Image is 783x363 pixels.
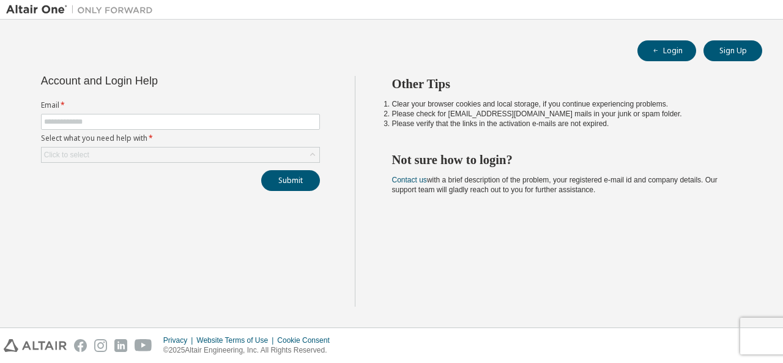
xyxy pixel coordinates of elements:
img: altair_logo.svg [4,339,67,352]
a: Contact us [392,176,427,184]
h2: Other Tips [392,76,741,92]
div: Privacy [163,335,196,345]
div: Click to select [44,150,89,160]
li: Clear your browser cookies and local storage, if you continue experiencing problems. [392,99,741,109]
label: Select what you need help with [41,133,320,143]
button: Sign Up [703,40,762,61]
img: youtube.svg [135,339,152,352]
div: Cookie Consent [277,335,336,345]
img: instagram.svg [94,339,107,352]
img: linkedin.svg [114,339,127,352]
div: Account and Login Help [41,76,264,86]
img: Altair One [6,4,159,16]
span: with a brief description of the problem, your registered e-mail id and company details. Our suppo... [392,176,718,194]
p: © 2025 Altair Engineering, Inc. All Rights Reserved. [163,345,337,356]
div: Click to select [42,148,319,162]
li: Please verify that the links in the activation e-mails are not expired. [392,119,741,129]
h2: Not sure how to login? [392,152,741,168]
label: Email [41,100,320,110]
img: facebook.svg [74,339,87,352]
li: Please check for [EMAIL_ADDRESS][DOMAIN_NAME] mails in your junk or spam folder. [392,109,741,119]
button: Login [637,40,696,61]
div: Website Terms of Use [196,335,277,345]
button: Submit [261,170,320,191]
